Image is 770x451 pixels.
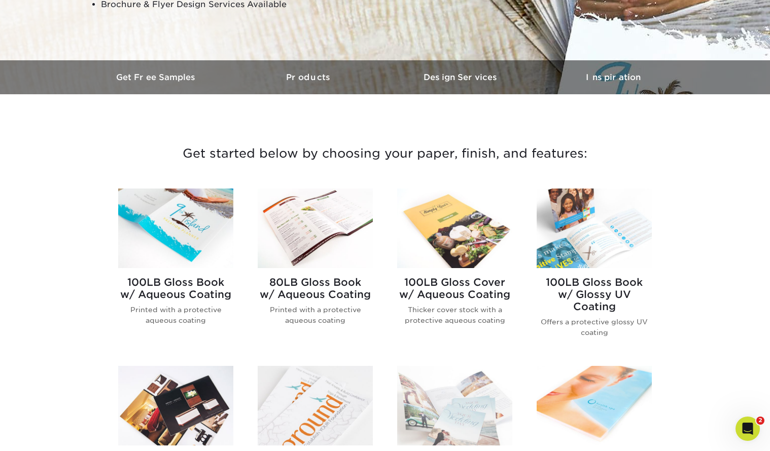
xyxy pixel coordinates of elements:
[537,189,652,354] a: 100LB Gloss Book<br/>w/ Glossy UV Coating Brochures & Flyers 100LB Gloss Bookw/ Glossy UV Coating...
[397,189,512,354] a: 100LB Gloss Cover<br/>w/ Aqueous Coating Brochures & Flyers 100LB Gloss Coverw/ Aqueous Coating T...
[537,366,652,445] img: 100LB Gloss Book<br/>w/ Satin Coating Brochures & Flyers
[118,189,233,354] a: 100LB Gloss Book<br/>w/ Aqueous Coating Brochures & Flyers 100LB Gloss Bookw/ Aqueous Coating Pri...
[537,60,689,94] a: Inspiration
[258,366,373,445] img: 70LB Text<br/>Premium Uncoated Brochures & Flyers
[118,276,233,300] h2: 100LB Gloss Book w/ Aqueous Coating
[397,189,512,268] img: 100LB Gloss Cover<br/>w/ Aqueous Coating Brochures & Flyers
[385,60,537,94] a: Design Services
[537,317,652,337] p: Offers a protective glossy UV coating
[385,72,537,82] h3: Design Services
[88,131,682,176] h3: Get started below by choosing your paper, finish, and features:
[537,189,652,268] img: 100LB Gloss Book<br/>w/ Glossy UV Coating Brochures & Flyers
[537,72,689,82] h3: Inspiration
[81,72,233,82] h3: Get Free Samples
[258,276,373,300] h2: 80LB Gloss Book w/ Aqueous Coating
[756,417,764,425] span: 2
[81,60,233,94] a: Get Free Samples
[397,276,512,300] h2: 100LB Gloss Cover w/ Aqueous Coating
[258,305,373,325] p: Printed with a protective aqueous coating
[258,189,373,268] img: 80LB Gloss Book<br/>w/ Aqueous Coating Brochures & Flyers
[736,417,760,441] iframe: Intercom live chat
[118,366,233,445] img: 100LB Gloss Cover<br/>w/ Satin Coating Brochures & Flyers
[397,366,512,445] img: 100LB Dull Book<br/>w/ Satin Coating Brochures & Flyers
[118,189,233,268] img: 100LB Gloss Book<br/>w/ Aqueous Coating Brochures & Flyers
[233,72,385,82] h3: Products
[397,305,512,325] p: Thicker cover stock with a protective aqueous coating
[118,305,233,325] p: Printed with a protective aqueous coating
[233,60,385,94] a: Products
[537,276,652,313] h2: 100LB Gloss Book w/ Glossy UV Coating
[258,189,373,354] a: 80LB Gloss Book<br/>w/ Aqueous Coating Brochures & Flyers 80LB Gloss Bookw/ Aqueous Coating Print...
